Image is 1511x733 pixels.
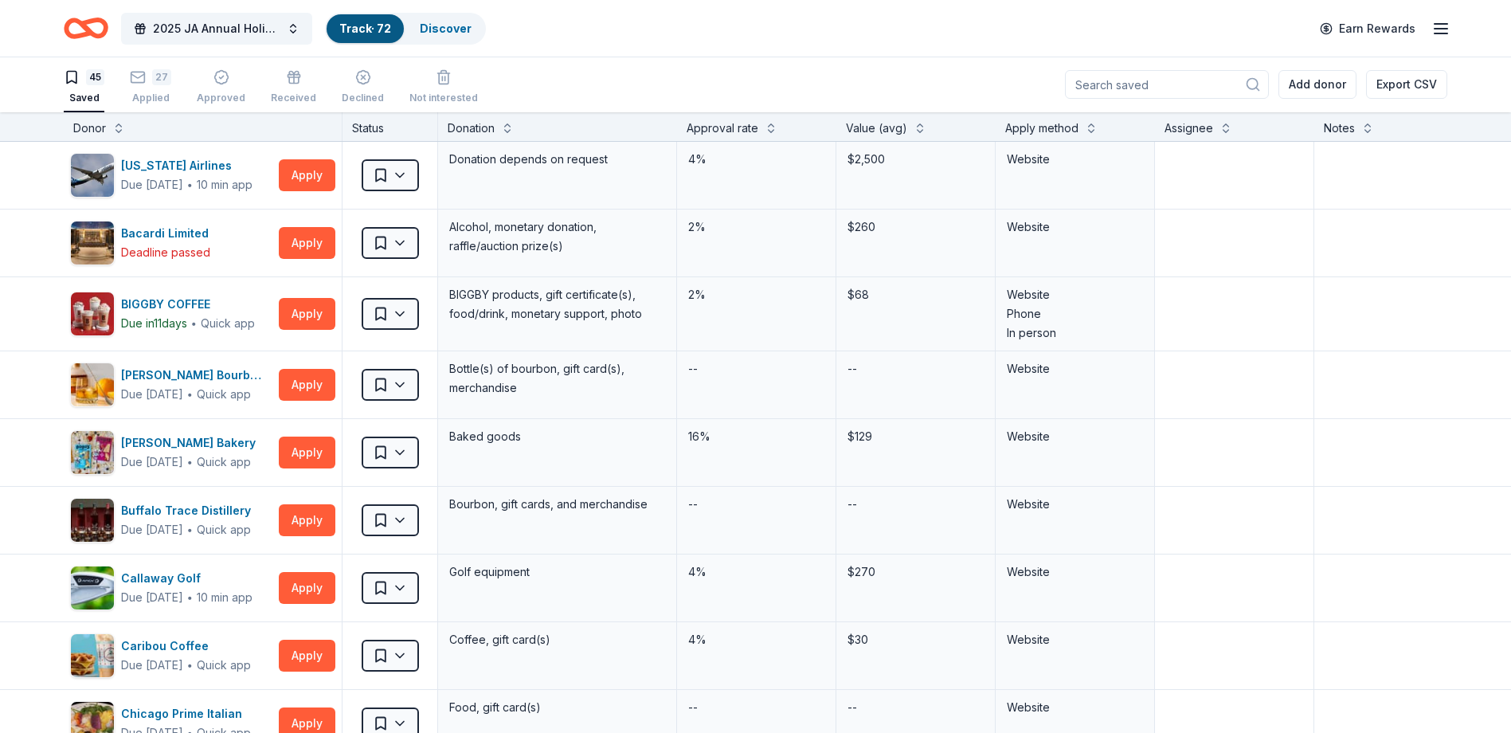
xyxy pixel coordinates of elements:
div: 16% [687,425,826,448]
img: Image for Bacardi Limited [71,221,114,265]
div: Website [1007,630,1143,649]
div: Bourbon, gift cards, and merchandise [448,493,667,515]
button: Apply [279,437,335,468]
div: Chicago Prime Italian [121,704,251,723]
img: Image for Buffalo Trace Distillery [71,499,114,542]
button: Image for BIGGBY COFFEEBIGGBY COFFEEDue in11days∙Quick app [70,292,272,336]
span: 2025 JA Annual Holiday Auction [153,19,280,38]
div: Phone [1007,304,1143,323]
a: Track· 72 [339,22,391,35]
div: Due [DATE] [121,656,183,675]
button: Apply [279,572,335,604]
button: 2025 JA Annual Holiday Auction [121,13,312,45]
div: Website [1007,427,1143,446]
button: 45Saved [64,63,104,112]
div: -- [846,358,859,380]
div: Assignee [1165,119,1213,138]
a: Home [64,10,108,47]
span: ∙ [186,178,194,191]
button: Apply [279,298,335,330]
div: Approval rate [687,119,758,138]
div: Bottle(s) of bourbon, gift card(s), merchandise [448,358,667,399]
div: Coffee, gift card(s) [448,629,667,651]
input: Search saved [1065,70,1269,99]
div: Quick app [197,386,251,402]
span: ∙ [186,590,194,604]
button: Approved [197,63,245,112]
button: Apply [279,227,335,259]
button: Apply [279,504,335,536]
button: Image for Caribou CoffeeCaribou CoffeeDue [DATE]∙Quick app [70,633,272,678]
div: Quick app [197,522,251,538]
div: Website [1007,562,1143,582]
img: Image for Alaska Airlines [71,154,114,197]
div: Due in 11 days [121,314,187,333]
img: Image for Callaway Golf [71,566,114,610]
div: Callaway Golf [121,569,252,588]
div: 45 [86,69,104,85]
div: Website [1007,698,1143,717]
div: Deadline passed [121,243,210,262]
div: [PERSON_NAME] Bakery [121,433,262,453]
button: Image for Bobo's Bakery[PERSON_NAME] BakeryDue [DATE]∙Quick app [70,430,272,475]
div: Donation [448,119,495,138]
div: Website [1007,218,1143,237]
div: $260 [846,216,985,238]
div: $129 [846,425,985,448]
div: Approved [197,92,245,104]
div: Website [1007,150,1143,169]
div: Received [271,92,316,104]
div: -- [687,358,699,380]
span: ∙ [186,523,194,536]
div: Declined [342,92,384,104]
div: -- [846,493,859,515]
div: Not interested [409,92,478,104]
a: Earn Rewards [1310,14,1425,43]
div: $68 [846,284,985,306]
img: Image for BIGGBY COFFEE [71,292,114,335]
div: Website [1007,285,1143,304]
button: Not interested [409,63,478,112]
div: Website [1007,495,1143,514]
button: Image for Blanton's Bourbon Shop[PERSON_NAME] Bourbon ShopDue [DATE]∙Quick app [70,363,272,407]
div: Due [DATE] [121,385,183,404]
div: Value (avg) [846,119,907,138]
div: In person [1007,323,1143,343]
button: Apply [279,159,335,191]
div: Notes [1324,119,1355,138]
div: BIGGBY COFFEE [121,295,255,314]
button: Apply [279,640,335,672]
div: 10 min app [197,177,252,193]
div: Food, gift card(s) [448,696,667,719]
div: [US_STATE] Airlines [121,156,252,175]
div: Website [1007,359,1143,378]
button: Image for Bacardi LimitedBacardi LimitedDeadline passed [70,221,272,265]
div: Alcohol, monetary donation, raffle/auction prize(s) [448,216,667,257]
div: Donor [73,119,106,138]
a: Discover [420,22,472,35]
div: Apply method [1005,119,1078,138]
div: BIGGBY products, gift certificate(s), food/drink, monetary support, photo [448,284,667,325]
img: Image for Bobo's Bakery [71,431,114,474]
button: Image for Callaway GolfCallaway GolfDue [DATE]∙10 min app [70,566,272,610]
button: 27Applied [130,63,171,112]
div: $30 [846,629,985,651]
div: Caribou Coffee [121,637,251,656]
button: Add donor [1278,70,1356,99]
div: Due [DATE] [121,453,183,472]
div: Saved [64,92,104,104]
div: $270 [846,561,985,583]
span: ∙ [186,455,194,468]
span: ∙ [186,387,194,401]
div: Baked goods [448,425,667,448]
button: Export CSV [1366,70,1447,99]
div: -- [687,493,699,515]
div: -- [687,696,699,719]
button: Track· 72Discover [325,13,486,45]
img: Image for Blanton's Bourbon Shop [71,363,114,406]
div: 10 min app [197,590,252,606]
button: Apply [279,369,335,401]
div: $2,500 [846,148,985,171]
img: Image for Caribou Coffee [71,634,114,677]
div: Quick app [201,316,255,331]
